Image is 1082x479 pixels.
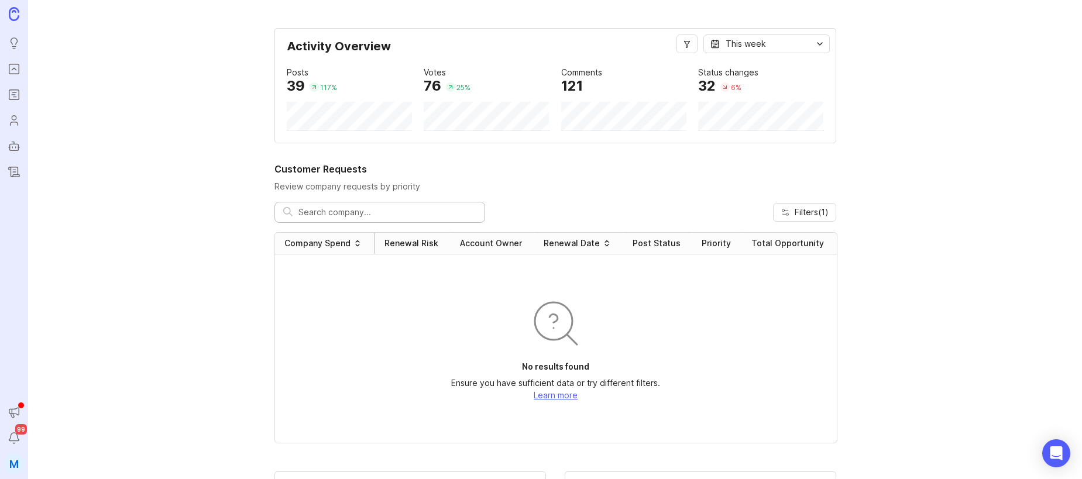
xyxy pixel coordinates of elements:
p: Ensure you have sufficient data or try different filters. [451,377,660,389]
span: ( 1 ) [818,207,829,217]
div: 76 [424,79,441,93]
div: Open Intercom Messenger [1042,439,1070,467]
svg: toggle icon [810,39,829,49]
div: Status changes [698,66,758,79]
div: 117 % [320,82,337,92]
a: Users [4,110,25,131]
div: Total Opportunity [751,237,824,249]
a: Learn more [534,390,578,400]
a: Portal [4,58,25,80]
div: 39 [287,79,305,93]
button: Filters(1) [773,203,836,222]
a: Changelog [4,161,25,182]
a: Ideas [4,33,25,54]
div: Renewal Risk [384,237,438,249]
div: Priority [702,237,731,249]
button: Notifications [4,428,25,449]
div: This week [726,37,766,50]
img: Canny Home [9,7,19,20]
div: Company Spend [284,237,351,249]
p: No results found [522,361,589,373]
div: Account Owner [460,237,522,249]
a: Autopilot [4,136,25,157]
button: M [4,453,25,474]
span: 99 [15,424,27,435]
div: Activity Overview [287,40,824,61]
span: Filters [795,206,829,218]
img: svg+xml;base64,PHN2ZyB3aWR0aD0iOTYiIGhlaWdodD0iOTYiIGZpbGw9Im5vbmUiIHhtbG5zPSJodHRwOi8vd3d3LnczLm... [528,295,584,352]
div: Comments [561,66,602,79]
h2: Customer Requests [274,162,836,176]
div: 121 [561,79,583,93]
button: Announcements [4,402,25,423]
div: Post Status [633,237,681,249]
a: Roadmaps [4,84,25,105]
div: 32 [698,79,716,93]
p: Review company requests by priority [274,181,836,192]
input: Search company... [298,206,476,219]
div: Renewal Date [544,237,600,249]
div: 25 % [456,82,470,92]
div: 6 % [731,82,741,92]
div: Votes [424,66,446,79]
div: Posts [287,66,308,79]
